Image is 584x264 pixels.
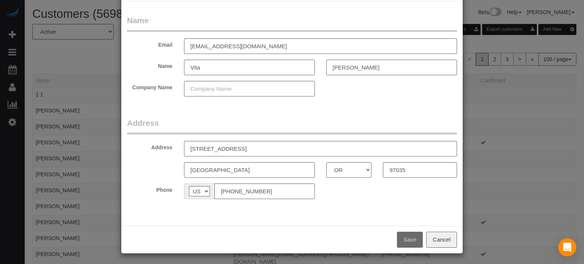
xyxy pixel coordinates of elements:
[558,238,576,256] div: Open Intercom Messenger
[184,60,315,75] input: First Name
[127,15,457,32] legend: Name
[426,232,457,248] button: Cancel
[121,81,178,91] label: Company Name
[121,141,178,151] label: Address
[184,81,315,96] input: Company Name
[121,38,178,49] label: Email
[127,117,457,134] legend: Address
[383,162,457,178] input: Zip Code
[214,183,315,199] input: Phone
[121,60,178,70] label: Name
[121,183,178,194] label: Phone
[184,162,315,178] input: City
[326,60,457,75] input: Last Name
